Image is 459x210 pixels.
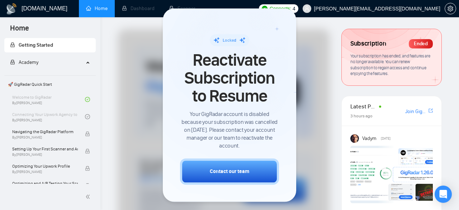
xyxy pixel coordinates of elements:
span: By [PERSON_NAME] [12,135,78,140]
span: Latest Posts from the GigRadar Community [350,102,377,111]
span: 🚀 GigRadar Quick Start [5,77,95,92]
a: export [429,107,433,114]
span: Home [4,23,35,38]
span: By [PERSON_NAME] [12,170,78,174]
span: lock [85,131,90,136]
a: Join GigRadar Slack Community [405,108,427,116]
div: Ended [409,39,433,48]
span: Academy [10,59,38,65]
span: Reactivate Subscription to Resume [180,51,279,105]
span: [DATE] [381,135,391,142]
span: Your GigRadar account is disabled because your subscription was cancelled on [DATE]. Please conta... [180,110,279,150]
span: Your subscription has ended, and features are no longer available. You can renew subscription to ... [350,53,430,76]
span: Setting Up Your First Scanner and Auto-Bidder [12,145,78,153]
span: 3 hours ago [350,113,373,118]
img: F09AC4U7ATU-image.png [350,146,436,203]
span: Optimizing and A/B Testing Your Scanner for Better Results [12,180,78,187]
span: export [429,108,433,113]
span: Optimizing Your Upwork Profile [12,163,78,170]
span: user [304,6,309,11]
img: logo [6,3,17,15]
span: Locked [223,38,236,43]
img: Vadym [350,134,359,143]
span: By [PERSON_NAME] [12,153,78,157]
a: homeHome [86,5,108,11]
span: lock [85,183,90,188]
span: Subscription [350,38,386,50]
a: setting [445,6,456,11]
span: Connects: [270,5,291,13]
span: Navigating the GigRadar Platform [12,128,78,135]
span: Getting Started [19,42,53,48]
span: 4 [293,5,295,13]
span: check-circle [85,97,90,102]
button: setting [445,3,456,14]
img: upwork-logo.png [262,6,268,11]
span: lock [10,42,15,47]
span: check-circle [85,114,90,119]
span: lock [85,149,90,154]
button: Contact our team [180,158,279,185]
div: Open Intercom Messenger [435,186,452,203]
span: double-left [85,193,93,200]
span: lock [85,166,90,171]
li: Getting Started [4,38,96,52]
div: Contact our team [210,168,249,175]
span: lock [10,60,15,65]
span: Vadym [362,135,377,143]
span: Academy [19,59,38,65]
